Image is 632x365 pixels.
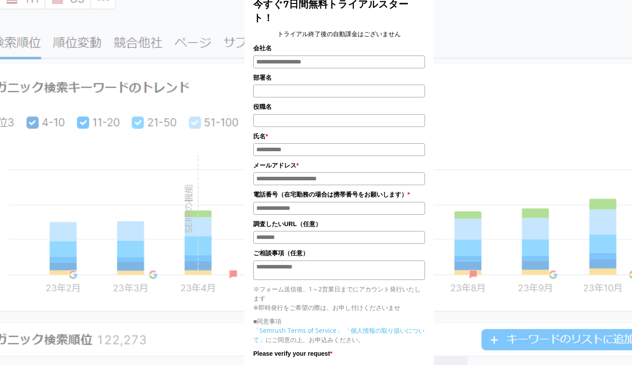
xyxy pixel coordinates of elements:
[253,284,425,312] p: ※フォーム送信後、1～2営業日までにアカウント発行いたします ※即時発行をご希望の際は、お申し付けくださいませ
[253,326,425,344] p: にご同意の上、お申込みください。
[253,29,425,39] center: トライアル終了後の自動課金はございません
[253,317,425,326] p: ■同意事項
[253,219,425,229] label: 調査したいURL（任意）
[253,102,425,112] label: 役職名
[253,349,425,358] label: Please verify your request
[253,190,425,199] label: 電話番号（在宅勤務の場合は携帯番号をお願いします）
[253,73,425,82] label: 部署名
[253,248,425,258] label: ご相談事項（任意）
[253,131,425,141] label: 氏名
[253,326,425,344] a: 「個人情報の取り扱いについて」
[253,160,425,170] label: メールアドレス
[253,43,425,53] label: 会社名
[253,326,343,335] a: 「Semrush Terms of Service」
